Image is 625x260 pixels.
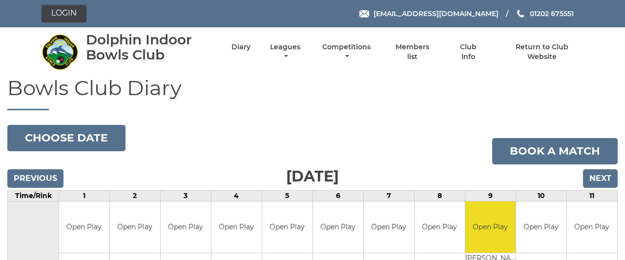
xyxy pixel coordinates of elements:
td: Open Play [211,201,262,253]
a: Members list [390,42,435,61]
a: Return to Club Website [501,42,583,61]
td: 3 [160,191,211,201]
img: Dolphin Indoor Bowls Club [42,34,78,70]
a: Email [EMAIL_ADDRESS][DOMAIN_NAME] [359,8,499,19]
td: Time/Rink [8,191,59,201]
a: Competitions [320,42,373,61]
td: Open Play [465,201,516,253]
td: Open Play [110,201,160,253]
td: 5 [262,191,312,201]
td: Open Play [262,201,312,253]
td: Open Play [313,201,363,253]
button: Choose date [7,125,125,151]
a: Diary [231,42,250,52]
img: Phone us [517,10,524,18]
a: Club Info [452,42,484,61]
td: 7 [363,191,414,201]
td: 10 [516,191,566,201]
td: Open Play [415,201,465,253]
td: Open Play [59,201,109,253]
td: 2 [109,191,160,201]
td: 11 [566,191,617,201]
td: 9 [465,191,516,201]
td: 1 [59,191,110,201]
a: Book a match [492,138,618,164]
td: Open Play [161,201,211,253]
a: Phone us 01202 675551 [516,8,574,19]
span: 01202 675551 [530,9,574,18]
input: Previous [7,169,63,188]
h1: Bowls Club Diary [7,77,618,110]
a: Leagues [268,42,303,61]
input: Next [583,169,618,188]
span: [EMAIL_ADDRESS][DOMAIN_NAME] [374,9,499,18]
td: Open Play [567,201,617,253]
td: Open Play [516,201,566,253]
td: 6 [312,191,363,201]
td: 4 [211,191,262,201]
td: Open Play [364,201,414,253]
td: 8 [414,191,465,201]
div: Dolphin Indoor Bowls Club [86,32,214,62]
a: Login [42,5,86,22]
img: Email [359,10,369,18]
